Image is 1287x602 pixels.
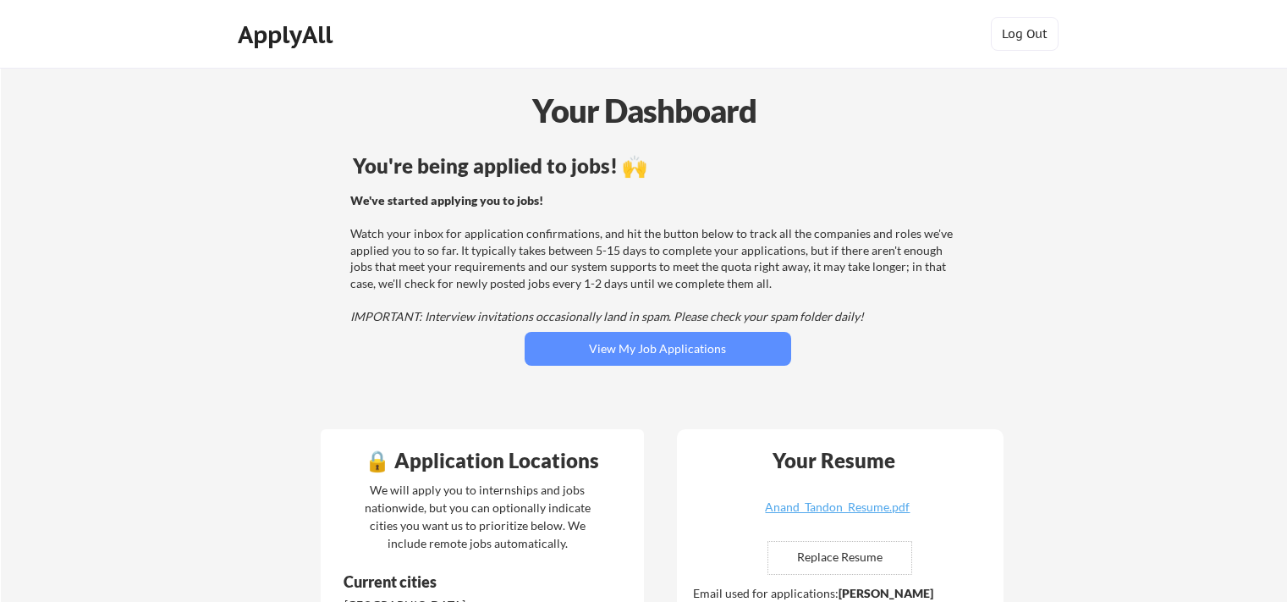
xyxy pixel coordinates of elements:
[525,332,791,366] button: View My Job Applications
[350,309,864,323] em: IMPORTANT: Interview invitations occasionally land in spam. Please check your spam folder daily!
[350,192,960,325] div: Watch your inbox for application confirmations, and hit the button below to track all the compani...
[991,17,1059,51] button: Log Out
[751,450,918,471] div: Your Resume
[2,86,1287,135] div: Your Dashboard
[238,20,338,49] div: ApplyAll
[737,501,938,513] div: Anand_Tandon_Resume.pdf
[353,156,963,176] div: You're being applied to jobs! 🙌
[325,450,640,471] div: 🔒 Application Locations
[737,501,938,527] a: Anand_Tandon_Resume.pdf
[361,481,594,552] div: We will apply you to internships and jobs nationwide, but you can optionally indicate cities you ...
[344,574,578,589] div: Current cities
[350,193,543,207] strong: We've started applying you to jobs!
